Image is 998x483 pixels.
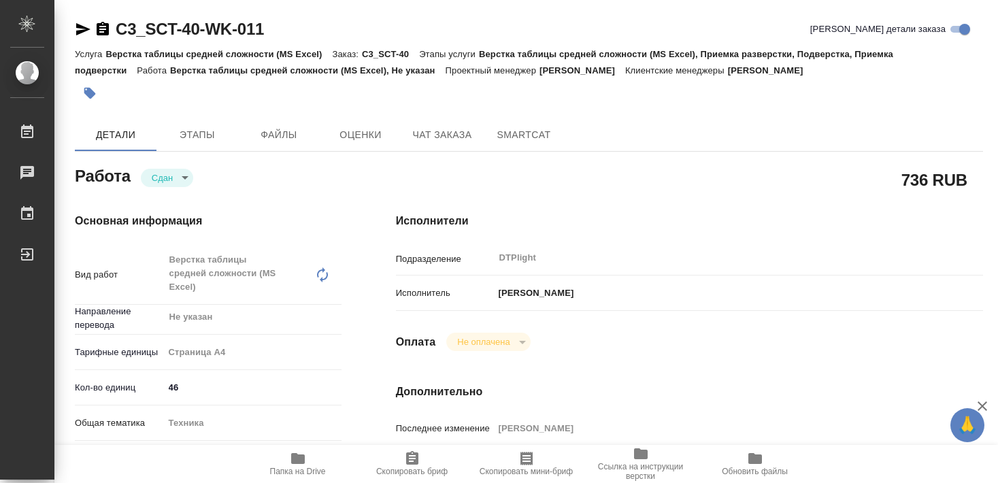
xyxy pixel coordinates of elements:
span: Чат заказа [410,127,475,144]
span: Скопировать бриф [376,467,448,476]
span: [PERSON_NAME] детали заказа [810,22,946,36]
p: [PERSON_NAME] [494,286,574,300]
p: Верстка таблицы средней сложности (MS Excel) [105,49,332,59]
button: Сдан [148,172,177,184]
button: Ссылка на инструкции верстки [584,445,698,483]
div: Страница А4 [164,341,342,364]
p: Вид работ [75,268,164,282]
span: Скопировать мини-бриф [480,467,573,476]
div: Сдан [141,169,193,187]
input: ✎ Введи что-нибудь [164,378,342,397]
p: Заказ: [333,49,362,59]
span: Ссылка на инструкции верстки [592,462,690,481]
p: Направление перевода [75,305,164,332]
h4: Оплата [396,334,436,350]
p: C3_SCT-40 [362,49,419,59]
button: Не оплачена [453,336,514,348]
span: Обновить файлы [722,467,788,476]
h4: Основная информация [75,213,342,229]
button: Скопировать бриф [355,445,469,483]
p: Последнее изменение [396,422,494,435]
span: Этапы [165,127,230,144]
span: Оценки [328,127,393,144]
div: Техника [164,412,342,435]
button: Папка на Drive [241,445,355,483]
p: Подразделение [396,252,494,266]
input: Пустое поле [494,418,934,438]
p: Этапы услуги [419,49,479,59]
p: Работа [137,65,170,76]
p: Общая тематика [75,416,164,430]
button: Скопировать ссылку для ЯМессенджера [75,21,91,37]
button: Обновить файлы [698,445,812,483]
span: Папка на Drive [270,467,326,476]
button: Скопировать ссылку [95,21,111,37]
button: Скопировать мини-бриф [469,445,584,483]
p: Исполнитель [396,286,494,300]
button: 🙏 [950,408,984,442]
p: Верстка таблицы средней сложности (MS Excel), Не указан [170,65,446,76]
h2: 736 RUB [901,168,967,191]
p: Клиентские менеджеры [625,65,728,76]
h4: Исполнители [396,213,983,229]
a: C3_SCT-40-WK-011 [116,20,264,38]
span: SmartCat [491,127,556,144]
button: Добавить тэг [75,78,105,108]
p: Услуга [75,49,105,59]
p: [PERSON_NAME] [728,65,814,76]
p: Кол-во единиц [75,381,164,395]
span: Детали [83,127,148,144]
div: Сдан [446,333,530,351]
span: Файлы [246,127,312,144]
h2: Работа [75,163,131,187]
span: 🙏 [956,411,979,439]
h4: Дополнительно [396,384,983,400]
p: Проектный менеджер [446,65,539,76]
p: [PERSON_NAME] [539,65,625,76]
p: Тарифные единицы [75,346,164,359]
p: Верстка таблицы средней сложности (MS Excel), Приемка разверстки, Подверстка, Приемка подверстки [75,49,893,76]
